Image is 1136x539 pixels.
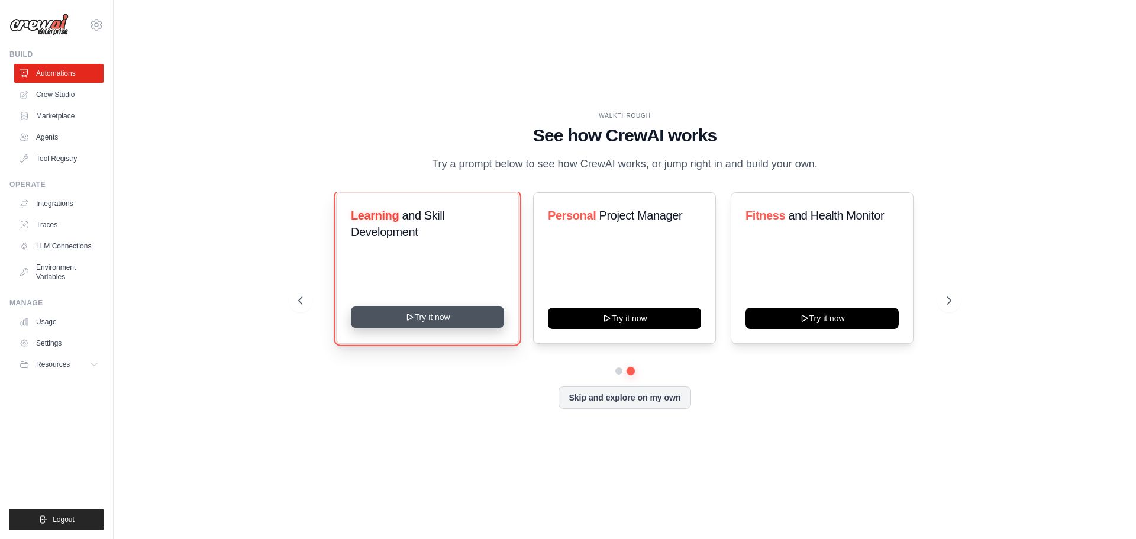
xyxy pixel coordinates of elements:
a: Traces [14,215,104,234]
div: Manage [9,298,104,308]
button: Resources [14,355,104,374]
img: Logo [9,14,69,36]
a: Usage [14,312,104,331]
div: Operate [9,180,104,189]
div: WALKTHROUGH [298,111,951,120]
button: Skip and explore on my own [559,386,690,409]
button: Try it now [745,308,899,329]
button: Try it now [351,306,504,328]
a: Environment Variables [14,258,104,286]
div: Build [9,50,104,59]
button: Logout [9,509,104,530]
a: Integrations [14,194,104,213]
a: Crew Studio [14,85,104,104]
a: Automations [14,64,104,83]
span: and Skill Development [351,209,444,238]
span: Resources [36,360,70,369]
span: Fitness [745,209,785,222]
a: Tool Registry [14,149,104,168]
span: Personal [548,209,596,222]
span: Logout [53,515,75,524]
a: Marketplace [14,106,104,125]
span: and Health Monitor [788,209,884,222]
h1: See how CrewAI works [298,125,951,146]
span: Learning [351,209,399,222]
p: Try a prompt below to see how CrewAI works, or jump right in and build your own. [426,156,824,173]
a: LLM Connections [14,237,104,256]
a: Settings [14,334,104,353]
span: Project Manager [599,209,683,222]
a: Agents [14,128,104,147]
button: Try it now [548,308,701,329]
